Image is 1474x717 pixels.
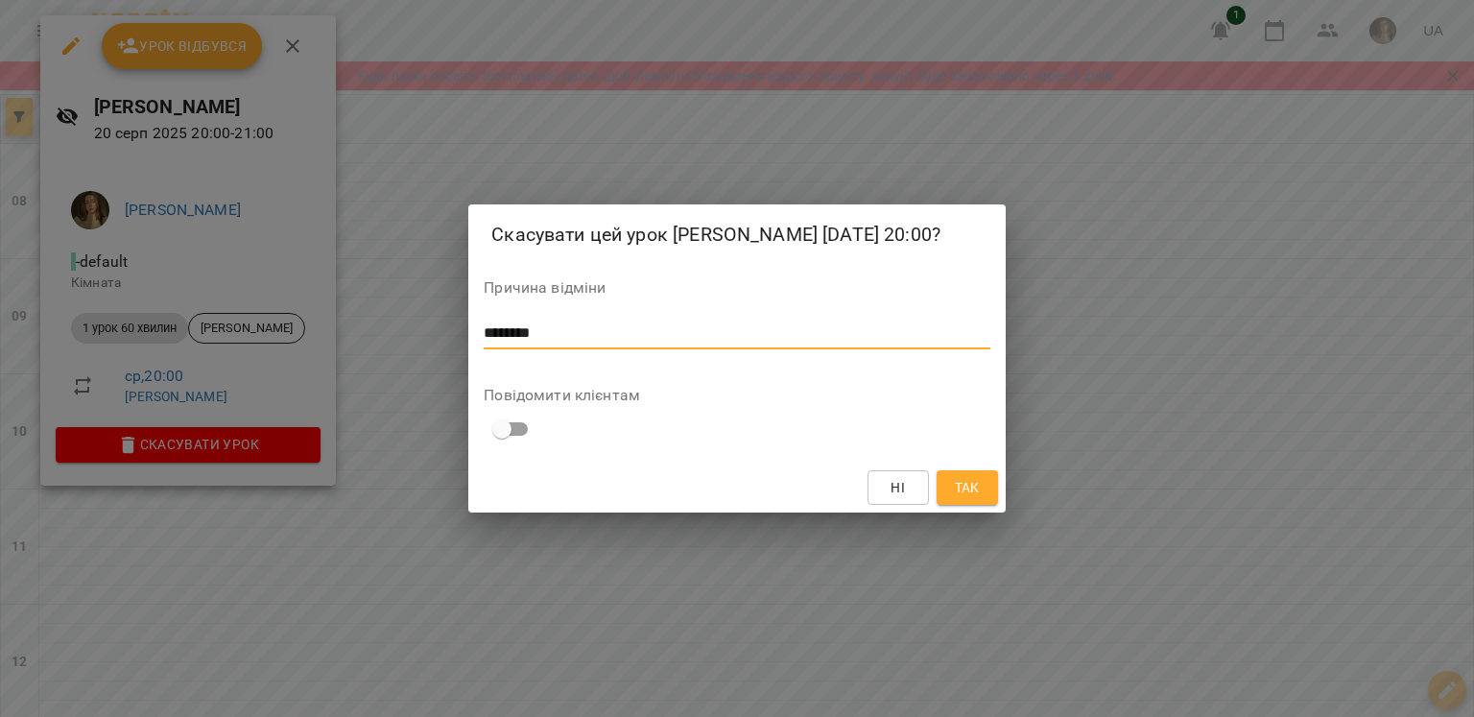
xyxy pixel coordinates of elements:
[484,280,989,296] label: Причина відміни
[484,388,989,403] label: Повідомити клієнтам
[891,476,905,499] span: Ні
[868,470,929,505] button: Ні
[955,476,980,499] span: Так
[491,220,982,250] h2: Скасувати цей урок [PERSON_NAME] [DATE] 20:00?
[937,470,998,505] button: Так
